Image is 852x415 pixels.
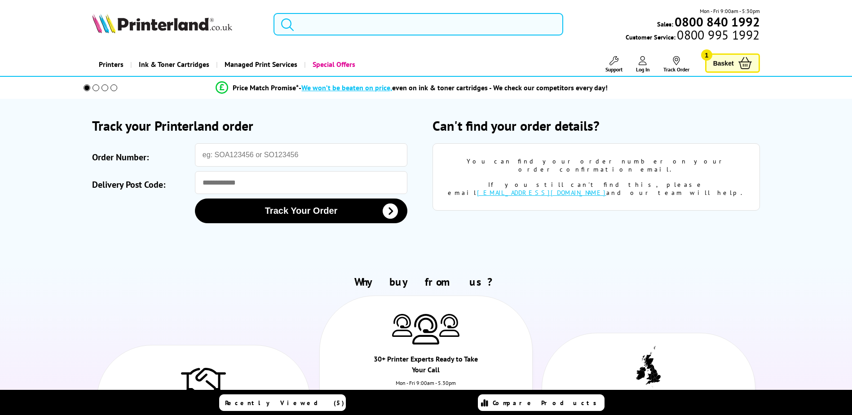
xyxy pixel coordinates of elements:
[195,143,407,167] input: eg: SOA123456 or SO123456
[92,53,130,76] a: Printers
[657,20,673,28] span: Sales:
[439,314,459,337] img: Printer Experts
[446,181,746,197] div: If you still can't find this, please email and our team will help.
[225,399,344,407] span: Recently Viewed (5)
[605,66,622,73] span: Support
[705,53,760,73] a: Basket 1
[673,18,760,26] a: 0800 840 1992
[373,353,479,380] div: 30+ Printer Experts Ready to Take Your Call
[92,117,419,134] h2: Track your Printerland order
[477,189,606,197] a: [EMAIL_ADDRESS][DOMAIN_NAME]
[139,53,209,76] span: Ink & Toner Cartridges
[675,13,760,30] b: 0800 840 1992
[478,394,605,411] a: Compare Products
[433,117,759,134] h2: Can't find your order details?
[92,13,262,35] a: Printerland Logo
[92,148,190,167] label: Order Number:
[636,346,661,387] img: UK tax payer
[675,31,759,39] span: 0800 995 1992
[92,176,190,194] label: Delivery Post Code:
[636,66,650,73] span: Log In
[130,53,216,76] a: Ink & Toner Cartridges
[392,314,412,337] img: Printer Experts
[493,399,601,407] span: Compare Products
[636,56,650,73] a: Log In
[92,13,232,33] img: Printerland Logo
[304,53,362,76] a: Special Offers
[700,7,760,15] span: Mon - Fri 9:00am - 5:30pm
[320,380,533,395] div: Mon - Fri 9:00am - 5.30pm
[626,31,759,41] span: Customer Service:
[92,275,759,289] h2: Why buy from us?
[301,83,392,92] span: We won’t be beaten on price,
[605,56,622,73] a: Support
[663,56,689,73] a: Track Order
[71,80,753,96] li: modal_Promise
[701,49,712,61] span: 1
[446,157,746,173] div: You can find your order number on your order confirmation email.
[181,363,226,399] img: Trusted Service
[713,57,734,69] span: Basket
[412,314,439,345] img: Printer Experts
[299,83,608,92] div: - even on ink & toner cartridges - We check our competitors every day!
[216,53,304,76] a: Managed Print Services
[233,83,299,92] span: Price Match Promise*
[195,199,407,223] button: Track Your Order
[219,394,346,411] a: Recently Viewed (5)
